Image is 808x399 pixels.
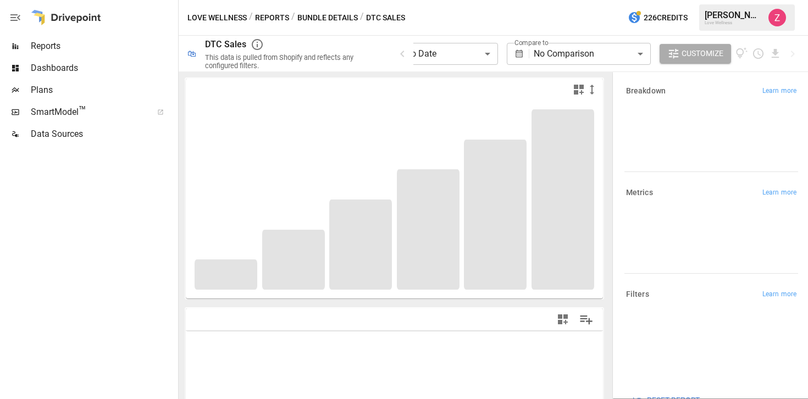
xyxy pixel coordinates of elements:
[752,47,765,60] button: Schedule report
[31,128,176,141] span: Data Sources
[762,2,793,33] button: Zoe Keller
[205,53,383,70] div: This data is pulled from Shopify and reflects any configured filters.
[682,47,723,60] span: Customize
[297,11,358,25] button: Bundle Details
[626,85,666,97] h6: Breakdown
[360,11,364,25] div: /
[762,289,796,300] span: Learn more
[735,44,748,64] button: View documentation
[187,11,247,25] button: Love Wellness
[514,38,549,47] label: Compare to
[769,47,782,60] button: Download report
[534,43,650,65] div: No Comparison
[626,187,653,199] h6: Metrics
[705,10,762,20] div: [PERSON_NAME]
[644,11,688,25] span: 226 Credits
[626,289,649,301] h6: Filters
[79,104,86,118] span: ™
[31,84,176,97] span: Plans
[31,106,145,119] span: SmartModel
[762,187,796,198] span: Learn more
[623,8,692,28] button: 226Credits
[574,307,599,332] button: Manage Columns
[291,11,295,25] div: /
[762,86,796,97] span: Learn more
[768,9,786,26] img: Zoe Keller
[705,20,762,25] div: Love Wellness
[187,48,196,59] div: 🛍
[31,62,176,75] span: Dashboards
[249,11,253,25] div: /
[660,44,731,64] button: Customize
[31,40,176,53] span: Reports
[205,39,246,49] div: DTC Sales
[255,11,289,25] button: Reports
